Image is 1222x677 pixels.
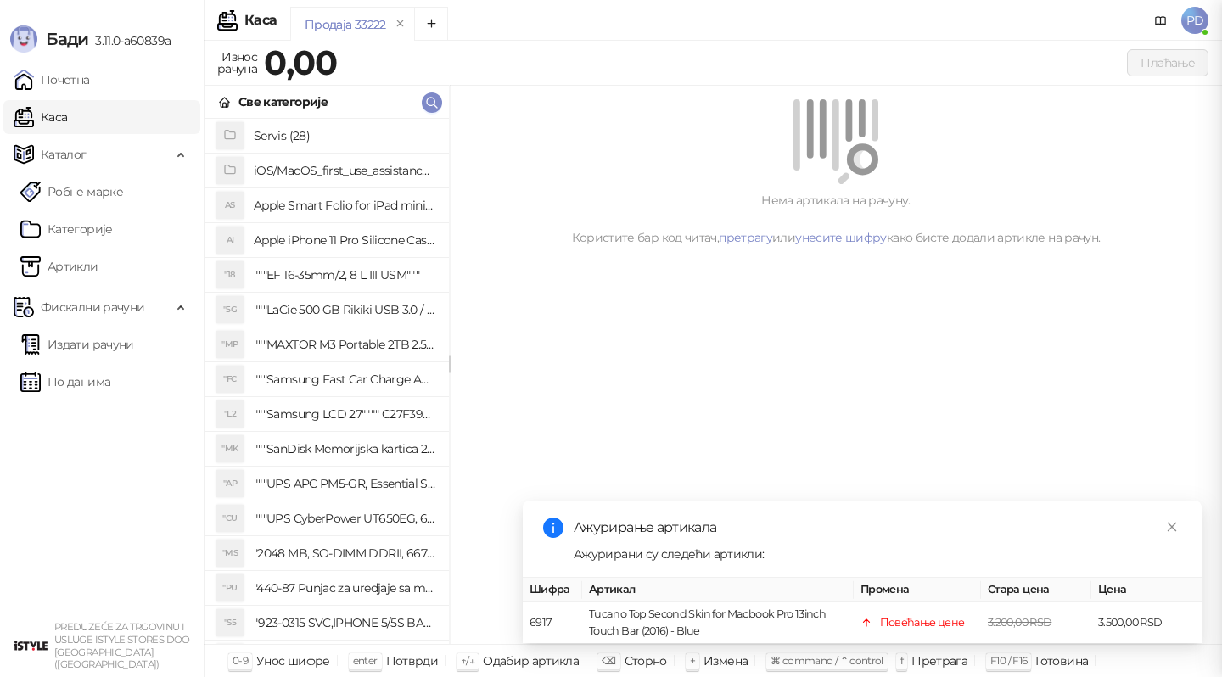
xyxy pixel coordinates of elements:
div: Ажурирање артикала [574,518,1181,538]
td: Tucano Top Second Skin for Macbook Pro 13inch Touch Bar (2016) - Blue [582,602,854,644]
th: Промена [854,578,981,602]
div: Ажурирани су следећи артикли: [574,545,1181,563]
th: Стара цена [981,578,1091,602]
span: 3.200,00 RSD [988,616,1051,629]
span: info-circle [543,518,563,538]
span: close [1166,521,1178,533]
td: 3.500,00 RSD [1091,602,1202,644]
th: Артикал [582,578,854,602]
th: Цена [1091,578,1202,602]
div: Повећање цене [880,614,965,631]
td: 6917 [523,602,582,644]
a: Close [1163,518,1181,536]
th: Шифра [523,578,582,602]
